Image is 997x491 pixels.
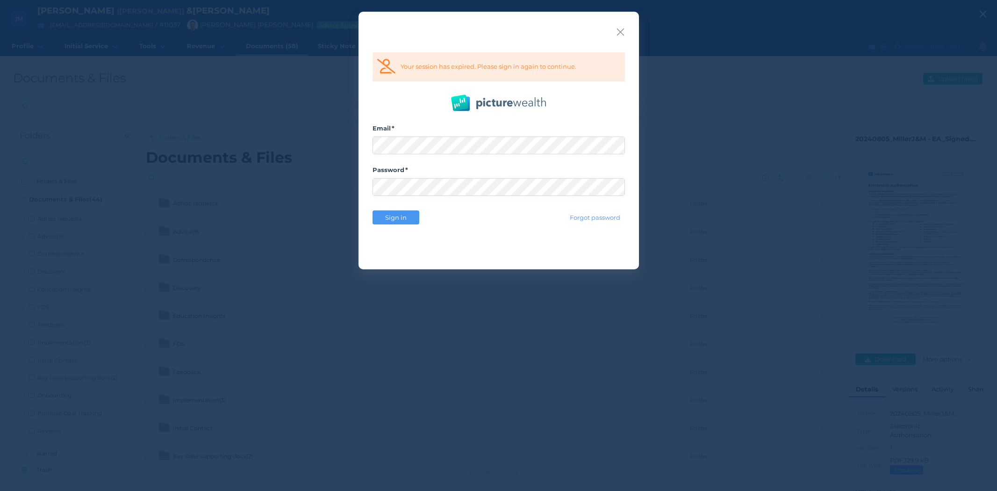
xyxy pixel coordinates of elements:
[373,210,419,224] button: Sign in
[565,210,624,224] button: Forgot password
[451,94,546,111] img: PW
[566,214,624,221] span: Forgot password
[401,63,576,70] span: Your session has expired. Please sign in again to continue.
[373,166,625,178] label: Password
[373,124,625,137] label: Email
[381,214,410,221] span: Sign in
[616,26,625,38] button: Close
